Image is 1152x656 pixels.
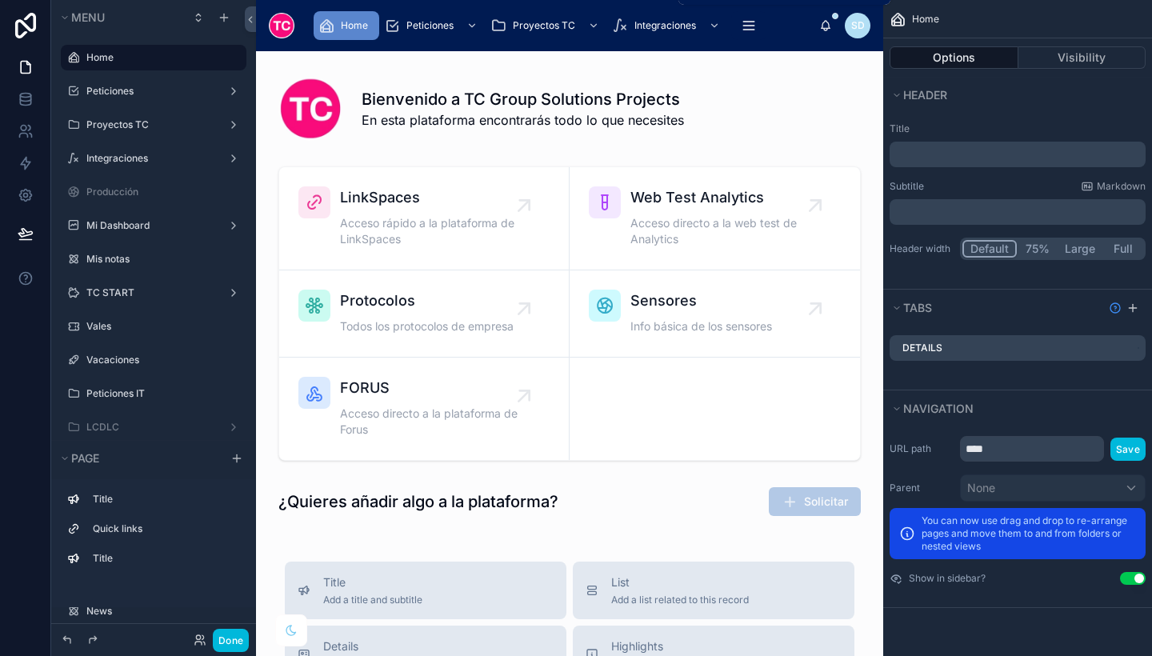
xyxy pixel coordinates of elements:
p: You can now use drag and drop to re-arrange pages and move them to and from folders or nested views [922,514,1136,553]
div: scrollable content [890,199,1146,225]
a: Peticiones [379,11,486,40]
label: Parent [890,482,954,494]
button: Done [213,629,249,652]
span: Menu [71,10,105,24]
span: Highlights [611,638,755,654]
span: Home [912,13,939,26]
label: Peticiones IT [86,387,237,400]
span: Peticiones [406,19,454,32]
button: Options [890,46,1018,69]
label: Header width [890,242,954,255]
label: Integraciones [86,152,214,165]
span: Details [323,638,462,654]
label: Home [86,51,237,64]
label: Mis notas [86,253,237,266]
button: Visibility [1018,46,1146,69]
label: Subtitle [890,180,924,193]
label: Title [93,493,234,506]
a: Proyectos TC [486,11,607,40]
label: Show in sidebar? [909,572,986,585]
label: Peticiones [86,85,214,98]
div: scrollable content [51,479,256,587]
button: 75% [1017,240,1058,258]
svg: Show help information [1109,302,1122,314]
button: Page [58,447,221,470]
span: Add a title and subtitle [323,594,422,606]
button: Tabs [890,297,1102,319]
button: ListAdd a list related to this record [573,562,854,619]
span: Markdown [1097,180,1146,193]
label: Vacaciones [86,354,237,366]
div: scrollable content [890,142,1146,167]
span: Proyectos TC [513,19,575,32]
div: scrollable content [307,8,819,43]
label: Title [93,552,234,565]
span: Add a list related to this record [611,594,749,606]
label: Proyectos TC [86,118,214,131]
span: Navigation [903,402,974,415]
span: Tabs [903,301,932,314]
button: Header [890,84,1136,106]
button: TitleAdd a title and subtitle [285,562,566,619]
label: TC START [86,286,214,299]
span: List [611,574,749,590]
span: Header [903,88,947,102]
img: App logo [269,13,294,38]
a: Markdown [1081,180,1146,193]
span: Home [341,19,368,32]
button: Menu [58,6,182,29]
label: Vales [86,320,237,333]
a: Home [314,11,379,40]
span: Title [323,574,422,590]
button: Save [1110,438,1146,461]
span: Page [71,451,99,465]
button: Large [1058,240,1102,258]
button: Navigation [890,398,1136,420]
span: SD [851,19,865,32]
label: Quick links [93,522,234,535]
span: Integraciones [634,19,696,32]
span: None [967,480,995,496]
button: Full [1102,240,1143,258]
a: Integraciones [607,11,728,40]
button: None [960,474,1146,502]
label: Mi Dashboard [86,219,214,232]
label: LCDLC [86,421,214,434]
label: Producción [86,186,237,198]
label: URL path [890,442,954,455]
label: Details [902,342,942,354]
label: Title [890,122,1146,135]
button: Default [962,240,1017,258]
